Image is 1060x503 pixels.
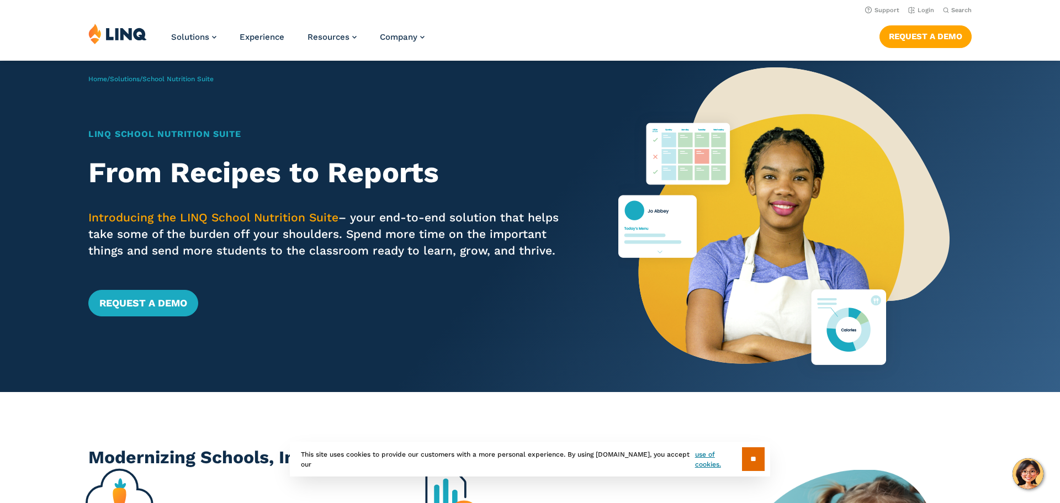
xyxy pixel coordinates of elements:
h1: LINQ School Nutrition Suite [88,128,575,141]
a: use of cookies. [695,449,742,469]
p: – your end-to-end solution that helps take some of the burden off your shoulders. Spend more time... [88,209,575,259]
span: School Nutrition Suite [142,75,214,83]
span: Introducing the LINQ School Nutrition Suite [88,210,338,224]
a: Resources [308,32,357,42]
span: Company [380,32,417,42]
a: Request a Demo [88,290,198,316]
a: Solutions [171,32,216,42]
a: Experience [240,32,284,42]
div: This site uses cookies to provide our customers with a more personal experience. By using [DOMAIN... [290,442,770,476]
img: Nutrition Suite Launch [618,61,950,392]
h2: Modernizing Schools, Inspiring Success [88,445,972,470]
button: Open Search Bar [943,6,972,14]
span: Resources [308,32,349,42]
nav: Primary Navigation [171,23,425,60]
a: Company [380,32,425,42]
a: Support [865,7,899,14]
span: Solutions [171,32,209,42]
a: Login [908,7,934,14]
nav: Button Navigation [879,23,972,47]
h2: From Recipes to Reports [88,156,575,189]
img: LINQ | K‑12 Software [88,23,147,44]
a: Home [88,75,107,83]
button: Hello, have a question? Let’s chat. [1013,458,1043,489]
a: Solutions [110,75,140,83]
a: Request a Demo [879,25,972,47]
span: / / [88,75,214,83]
span: Search [951,7,972,14]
